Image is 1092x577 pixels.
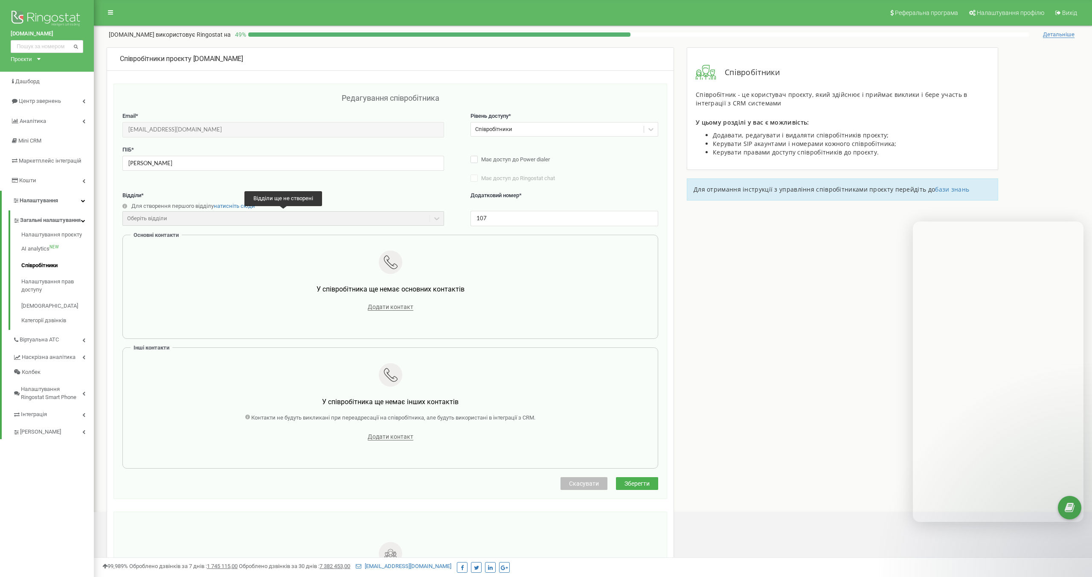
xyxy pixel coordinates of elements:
a: Загальні налаштування [13,210,94,228]
img: Ringostat logo [11,9,83,30]
span: Має доступ до Ringostat chat [481,175,555,181]
span: Співробітники [716,67,780,78]
a: [PERSON_NAME] [13,422,94,440]
span: Інші контакти [134,344,169,351]
span: Додати контакт [368,303,413,311]
a: Колбек [13,365,94,380]
span: Налаштування профілю [977,9,1044,16]
span: використовує Ringostat на [156,31,231,38]
span: Кошти [19,177,36,184]
button: Зберегти [616,477,658,490]
span: Центр звернень [19,98,61,104]
span: У співробітника ще немає інших контактів [322,398,459,406]
a: Категорії дзвінків [21,315,94,325]
a: [DEMOGRAPHIC_DATA] [21,298,94,315]
iframe: Intercom live chat [1063,529,1083,549]
input: Вкажіть додатковий номер [470,211,658,226]
span: Маркетплейс інтеграцій [19,157,81,164]
input: Пошук за номером [11,40,83,53]
a: Налаштування проєкту [21,231,94,241]
a: AI analyticsNEW [21,241,94,257]
a: Налаштування [2,191,94,211]
span: Скасувати [569,480,599,487]
u: 1 745 115,00 [207,563,238,569]
a: Співробітники [21,257,94,274]
div: [DOMAIN_NAME] [120,54,661,64]
span: Співробітник - це користувач проєкту, який здійснює і приймає виклики і бере участь в інтеграції ... [696,90,967,107]
span: Email [122,113,136,119]
span: Додатковий номер [470,192,519,198]
span: Інтеграція [21,411,47,419]
span: Керувати SIP акаунтами і номерами кожного співробітника; [713,140,897,148]
span: Контакти не будуть викликані при переадресації на співробітника, але будуть використані в інтегра... [251,414,535,421]
a: Налаштування прав доступу [21,274,94,298]
a: [DOMAIN_NAME] [11,30,83,38]
span: Керувати правами доступу співробітників до проєкту. [713,148,879,156]
span: ПІБ [122,146,131,153]
span: Наскрізна аналітика [22,353,76,361]
span: Загальні налаштування [20,216,81,224]
span: Колбек [22,368,41,376]
a: Інтеграція [13,405,94,422]
span: Зберегти [624,480,650,487]
input: Введіть Email [122,122,444,137]
a: Віртуальна АТС [13,330,94,347]
p: 49 % [231,30,248,39]
span: Налаштування Ringostat Smart Phone [21,385,82,401]
input: Введіть ПІБ [122,156,444,171]
span: Співробітники проєкту [120,55,192,63]
span: Додати контакт [368,433,413,440]
div: Проєкти [11,55,32,63]
span: Оброблено дзвінків за 30 днів : [239,563,350,569]
span: Реферальна програма [895,9,958,16]
span: Редагування співробітника [342,93,439,102]
iframe: Intercom live chat [913,221,1083,522]
span: Додавати, редагувати і видаляти співробітників проєкту; [713,131,889,139]
span: Для створення першого відділу [131,203,214,209]
div: Співробітники [475,125,512,134]
span: Mini CRM [18,137,41,144]
button: Скасувати [561,477,607,490]
a: Наскрізна аналітика [13,347,94,365]
span: Основні контакти [134,232,179,238]
span: Віртуальна АТС [20,336,59,344]
span: [PERSON_NAME] [20,428,61,436]
span: 99,989% [102,563,128,569]
span: У цьому розділі у вас є можливість: [696,118,809,126]
span: Дашборд [15,78,40,85]
span: Має доступ до Power dialer [481,156,550,163]
span: Аналiтика [20,118,46,124]
span: Відділи [122,192,141,198]
span: Детальніше [1043,31,1075,38]
span: Налаштування [20,197,58,204]
a: натисніть сюди [214,203,255,209]
p: [DOMAIN_NAME] [109,30,231,39]
a: бази знань [935,185,969,193]
span: Оброблено дзвінків за 7 днів : [129,563,238,569]
u: 7 382 453,00 [319,563,350,569]
span: Для отримання інструкції з управління співробітниками проєкту перейдіть до [694,185,935,193]
span: Рівень доступу [470,113,508,119]
span: Вихід [1062,9,1077,16]
span: У співробітника ще немає основних контактів [317,285,465,293]
a: Налаштування Ringostat Smart Phone [13,379,94,405]
a: [EMAIL_ADDRESS][DOMAIN_NAME] [356,563,451,569]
